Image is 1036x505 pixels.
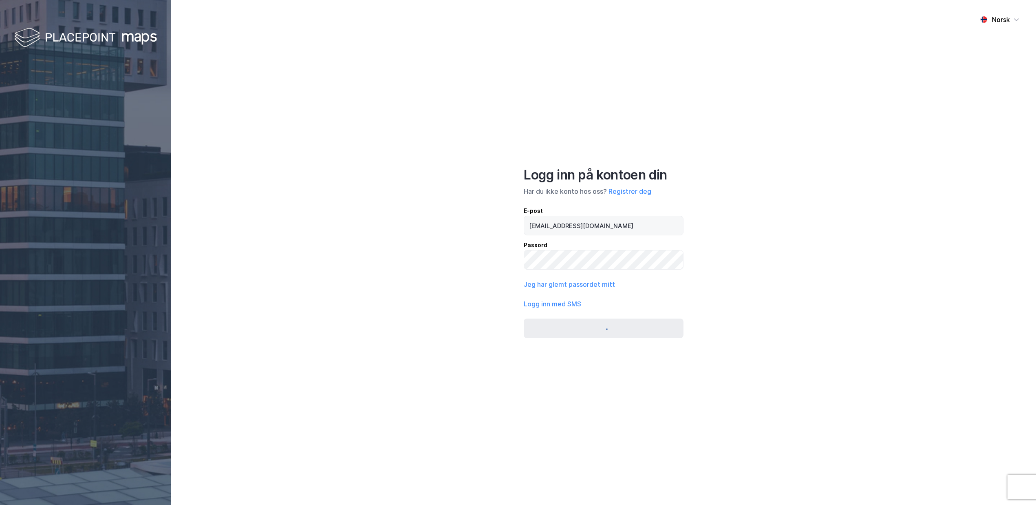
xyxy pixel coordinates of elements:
[992,15,1010,24] div: Norsk
[524,279,615,289] button: Jeg har glemt passordet mitt
[524,299,581,309] button: Logg inn med SMS
[524,240,683,250] div: Passord
[608,186,651,196] button: Registrer deg
[524,167,683,183] div: Logg inn på kontoen din
[524,206,683,216] div: E-post
[524,186,683,196] div: Har du ikke konto hos oss?
[995,466,1036,505] iframe: Chat Widget
[995,466,1036,505] div: Kontrollprogram for chat
[14,26,157,50] img: logo-white.f07954bde2210d2a523dddb988cd2aa7.svg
